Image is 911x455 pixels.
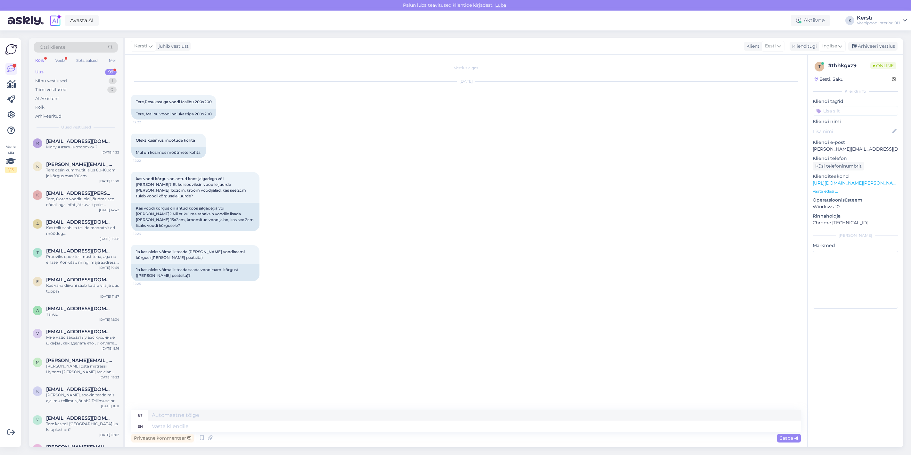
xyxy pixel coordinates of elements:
div: Küsi telefoninumbrit [813,162,864,170]
p: Windows 10 [813,203,898,210]
div: [DATE] 15:34 [99,317,119,322]
span: Oleks küsimus mõõtude kohta [136,138,195,143]
span: thorgrupp@gmail.com [46,248,113,254]
div: Klienditugi [790,43,817,50]
span: 12:22 [133,120,157,125]
div: [DATE] 16:11 [101,404,119,409]
span: 12:25 [133,281,157,286]
span: vitalikfedorcuk64@gmail.com [46,329,113,335]
span: Uued vestlused [61,124,91,130]
div: Meil [108,56,118,65]
span: kadri.sada@mail.ee [46,190,113,196]
div: Vestlus algas [131,65,801,71]
div: Могу я взять в отсрочку ? [46,144,119,150]
span: 12:24 [133,231,157,236]
span: y [36,418,39,422]
font: Privaatne kommentaar [134,435,186,441]
span: t [37,250,39,255]
div: juhib vestlust [156,43,189,50]
span: Inglise [822,43,837,50]
img: Askly Logo [5,43,17,55]
span: Ja kas oleks võimalik teada [PERSON_NAME] voodiraami kõrgus ([PERSON_NAME] peatsita) [136,249,246,260]
div: 99 [105,69,117,75]
div: Kas voodi kõrgus on antud koos jalgadega või [PERSON_NAME]? Nii et kui ma tahaksin voodile lisada... [131,203,259,231]
span: a [36,221,39,226]
div: [DATE] 11:57 [100,294,119,299]
span: k [36,193,39,197]
div: Mul on küsimus mõõtmete kohta. [131,147,206,158]
span: Rusulencu@yahoo.com [46,138,113,144]
div: [PERSON_NAME], soovin teada mis ajal mu tellimus jõuab? Tellimuse nr 000006319 [46,392,119,404]
div: [DATE] 15:58 [100,236,119,241]
div: 0 [107,87,117,93]
span: Eesti [765,43,776,50]
span: v [36,331,39,336]
span: a [36,308,39,313]
input: Lisa nimi [813,128,891,135]
span: m [36,360,39,365]
div: [DATE] 1:22 [102,150,119,155]
span: Online [870,62,896,69]
div: [PERSON_NAME] osta matrassi Hypnos [PERSON_NAME] Ma elan [GEOGRAPHIC_DATA]. Kas pakute saatmist [... [46,363,119,375]
div: [DATE] 14:42 [99,208,119,212]
p: Kliendi tag'id [813,98,898,105]
div: Ja kas oleks võimalik teada saada voodiraami kõrgust ([PERSON_NAME] peatsita)? [131,264,259,281]
p: Kliendi telefon [813,155,898,162]
div: AI Assistent [35,95,59,102]
div: Minu vestlused [35,78,67,84]
span: edapihlak15@gmail.com [46,277,113,283]
div: [PERSON_NAME] [813,233,898,238]
p: Kliendi e-post [813,139,898,146]
div: Kas teilt saab ka tellida madratsit eri mõõduga. [46,225,119,236]
div: Мне надо заказать у вас кухонные шкафы , как зделать ето , и оплата при получения или как? [46,335,119,346]
div: Prooviks epoe tellimust teha, aga no ei lase. Korrutab mingi maja aadressi teemat, kuigi kõik and... [46,254,119,265]
span: e [36,446,39,451]
div: Tere, Ootan voodit, pidi jõudma see nädal, aga infot jätkuvalt pole. [PERSON_NAME] [46,196,119,208]
div: Kersti [857,15,900,21]
font: Saada [780,435,793,441]
div: [DATE] [131,79,801,84]
font: Arhiveeri vestlus [858,43,895,49]
div: Tänud [46,311,119,317]
span: Kersti [134,43,147,50]
div: Veeb [54,56,66,65]
div: [DATE] 15:23 [100,375,119,380]
p: Operatsioonisüsteem [813,197,898,203]
span: almann.kaili@gmail.com [46,306,113,311]
span: t [818,64,821,69]
div: 1 [109,78,117,84]
div: [DATE] 15:30 [99,179,119,184]
img: explore-ai [49,14,62,27]
span: erik.raagmets@gmail.com [46,444,113,450]
p: Klienditeekond [813,173,898,180]
input: Lisa silt [813,106,898,116]
p: Chrome [TECHNICAL_ID] [813,219,898,226]
div: Sotsiaalsed [75,56,99,65]
div: Uus [35,69,44,75]
div: Tere, Malibu voodi hoiukastiga 200x200 [131,109,216,120]
span: aikiraag@mail.ee [46,219,113,225]
div: Kas vana diivani saab ka ära viia ja uus tuppa? [46,283,119,294]
span: k [36,164,39,169]
span: k [36,389,39,393]
div: Tere otsin kummutit laius 80-100cm ja kõrgus max 100cm [46,167,119,179]
font: Aktiivne [804,17,825,23]
a: [URL][DOMAIN_NAME][PERSON_NAME] [813,180,901,186]
font: Vaata siia [5,144,17,155]
span: michal.karasiewicz@gmail.com [46,358,113,363]
span: e [36,279,39,284]
span: 12:22 [133,158,157,163]
span: Tere,Pesukastiga voodi Malibu 200x200 [136,99,212,104]
span: ykrigulson@gmail.com [46,415,113,421]
span: Luba [493,2,508,8]
span: kristi.villem@gmail.com [46,161,113,167]
span: R [36,141,39,145]
span: keerig@gmail.com [46,386,113,392]
p: [PERSON_NAME][EMAIL_ADDRESS][DOMAIN_NAME] [813,146,898,153]
span: Otsi kliente [40,44,65,51]
p: Märkmed [813,242,898,249]
span: kas voodi kõrgus on antud koos jalgadega või [PERSON_NAME]? Et kui sooviksin voodile juurde [PERS... [136,176,247,198]
div: Kliendi info [813,88,898,94]
div: Veebipood Interior OÜ [857,21,900,26]
div: # [828,62,870,70]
